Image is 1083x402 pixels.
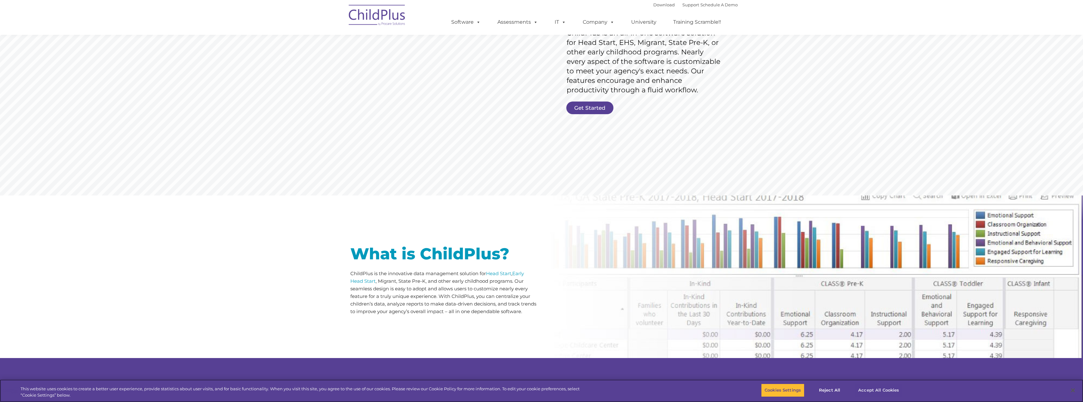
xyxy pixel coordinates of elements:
img: ChildPlus by Procare Solutions [346,0,409,32]
a: Support [682,2,699,7]
rs-layer: ChildPlus is an all-in-one software solution for Head Start, EHS, Migrant, State Pre-K, or other ... [567,28,723,95]
a: Assessments [491,16,544,28]
a: Company [576,16,621,28]
button: Accept All Cookies [855,384,902,397]
a: Training Scramble!! [667,16,727,28]
font: | [653,2,738,7]
button: Cookies Settings [761,384,804,397]
button: Close [1066,383,1080,397]
a: IT [548,16,572,28]
h1: What is ChildPlus? [350,246,537,262]
div: This website uses cookies to create a better user experience, provide statistics about user visit... [21,386,596,398]
a: Get Started [566,102,613,114]
a: Schedule A Demo [700,2,738,7]
button: Reject All [810,384,849,397]
a: Early Head Start [350,270,524,284]
a: Download [653,2,675,7]
a: University [625,16,663,28]
a: Head Start [486,270,511,276]
p: ChildPlus is the innovative data management solution for , , Migrant, State Pre-K, and other earl... [350,270,537,315]
a: Software [445,16,487,28]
